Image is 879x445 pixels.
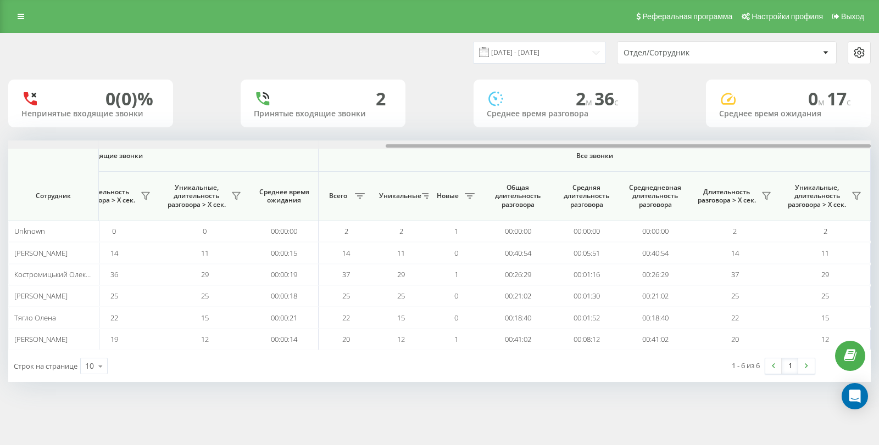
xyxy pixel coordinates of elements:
span: 15 [397,313,405,323]
span: Уникальные [379,191,419,200]
td: 00:18:40 [621,307,689,328]
span: Новые [434,191,461,200]
span: 2 [576,87,594,110]
span: Среднедневная длительность разговора [629,183,681,209]
td: 00:00:18 [250,285,319,307]
span: 14 [731,248,739,258]
div: 0 (0)% [105,88,153,109]
div: Отдел/Сотрудник [624,48,755,58]
span: 36 [110,269,118,279]
span: Все звонки [351,151,838,160]
div: Open Intercom Messenger [842,383,868,409]
span: Среднее время ожидания [258,188,310,205]
span: Всего [324,191,352,200]
td: 00:05:51 [552,242,621,263]
span: 12 [821,334,829,344]
span: 22 [731,313,739,323]
div: 1 - 6 из 6 [732,360,760,371]
span: Реферальная программа [642,12,732,21]
span: 0 [454,248,458,258]
span: 37 [342,269,350,279]
span: 25 [821,291,829,301]
span: Средняя длительность разговора [560,183,613,209]
span: [PERSON_NAME] [14,248,68,258]
span: 0 [112,226,116,236]
span: Unknown [14,226,45,236]
span: 17 [827,87,851,110]
span: 14 [342,248,350,258]
span: 15 [201,313,209,323]
td: 00:08:12 [552,329,621,350]
span: 11 [821,248,829,258]
span: [PERSON_NAME] [14,291,68,301]
td: 00:21:02 [621,285,689,307]
span: 2 [824,226,827,236]
span: Сотрудник [18,191,89,200]
span: c [614,96,619,108]
span: 0 [454,313,458,323]
span: 25 [110,291,118,301]
td: 00:40:54 [621,242,689,263]
span: Длительность разговора > Х сек. [695,188,758,205]
span: Уникальные, длительность разговора > Х сек. [165,183,228,209]
span: [PERSON_NAME] [14,334,68,344]
td: 00:18:40 [483,307,552,328]
span: м [586,96,594,108]
td: 00:41:02 [621,329,689,350]
td: 00:26:29 [621,264,689,285]
span: 2 [733,226,737,236]
div: 10 [85,360,94,371]
span: 0 [203,226,207,236]
span: 36 [594,87,619,110]
div: Среднее время разговора [487,109,625,119]
a: 1 [782,358,798,374]
span: Строк на странице [14,361,77,371]
span: Уникальные, длительность разговора > Х сек. [786,183,848,209]
span: 19 [110,334,118,344]
td: 00:01:16 [552,264,621,285]
span: c [847,96,851,108]
td: 00:00:00 [250,221,319,242]
span: 37 [731,269,739,279]
td: 00:00:00 [552,221,621,242]
span: 0 [454,291,458,301]
span: 11 [397,248,405,258]
td: 00:21:02 [483,285,552,307]
span: Тягло Олена [14,313,56,323]
span: 25 [201,291,209,301]
span: 1 [454,334,458,344]
td: 00:00:00 [483,221,552,242]
div: Непринятые входящие звонки [21,109,160,119]
td: 00:26:29 [483,264,552,285]
td: 00:00:19 [250,264,319,285]
span: Настройки профиля [752,12,823,21]
span: 29 [397,269,405,279]
span: 25 [342,291,350,301]
span: Костромицький Олександр [14,269,105,279]
span: 12 [201,334,209,344]
span: 29 [201,269,209,279]
td: 00:40:54 [483,242,552,263]
div: 2 [376,88,386,109]
span: Длительность разговора > Х сек. [74,188,137,205]
span: 29 [821,269,829,279]
span: м [818,96,827,108]
div: Среднее время ожидания [719,109,858,119]
div: Принятые входящие звонки [254,109,392,119]
span: 20 [342,334,350,344]
span: Выход [841,12,864,21]
span: 20 [731,334,739,344]
span: Общая длительность разговора [492,183,544,209]
span: 25 [397,291,405,301]
span: 2 [344,226,348,236]
span: 0 [808,87,827,110]
span: 1 [454,226,458,236]
td: 00:00:14 [250,329,319,350]
span: 12 [397,334,405,344]
span: 11 [201,248,209,258]
span: 15 [821,313,829,323]
td: 00:41:02 [483,329,552,350]
td: 00:01:52 [552,307,621,328]
span: 1 [454,269,458,279]
span: 2 [399,226,403,236]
